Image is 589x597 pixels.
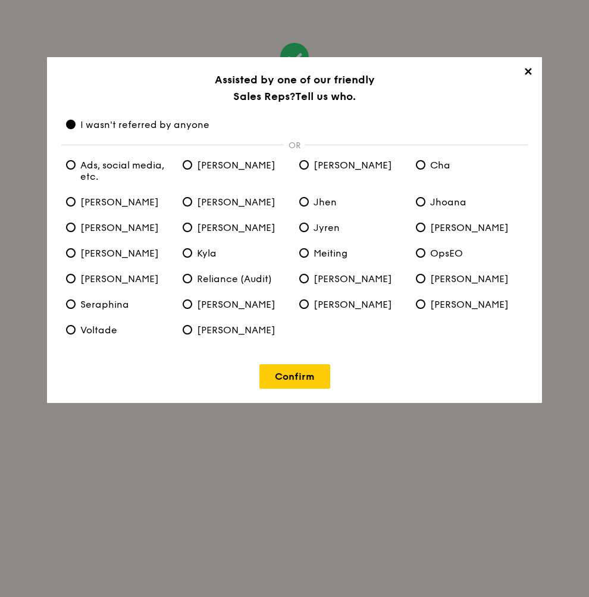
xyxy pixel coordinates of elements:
input: Kathleen [PERSON_NAME] [416,223,425,232]
input: Sherlyn [PERSON_NAME] [183,299,192,309]
span: ✕ [519,65,536,82]
input: OpsEO OpsEO [416,248,425,258]
span: Jhoana [416,196,466,208]
span: Kyla [183,248,217,259]
span: Jhen [299,196,337,208]
label: Ted [411,299,528,310]
span: [PERSON_NAME] [299,273,392,285]
label: Kyla [178,248,294,259]
input: Joshua [PERSON_NAME] [66,223,76,232]
input: Zhe Yong [PERSON_NAME] [183,325,192,335]
label: Sherlyn [178,299,294,310]
h3: Assisted by one of our friendly Sales Reps? [61,71,528,105]
input: Reliance (Audit) Reliance (Audit) [183,274,192,283]
label: Samantha [294,273,411,285]
label: Joyce [178,222,294,233]
span: [PERSON_NAME] [183,299,275,310]
span: [PERSON_NAME] [183,222,275,233]
span: [PERSON_NAME] [66,248,159,259]
input: Seraphina Seraphina [66,299,76,309]
input: Cha Cha [416,160,425,170]
input: Jhen Jhen [299,197,309,207]
label: Jhoana [411,196,528,208]
input: Pamela [PERSON_NAME] [66,274,76,283]
span: [PERSON_NAME] [416,299,509,310]
span: [PERSON_NAME] [66,222,159,233]
label: Andy [294,160,411,171]
label: Voltade [61,324,178,336]
input: Eliza [PERSON_NAME] [66,197,76,207]
input: Kenn [PERSON_NAME] [66,248,76,258]
span: [PERSON_NAME] [299,160,392,171]
label: Kenn [61,248,178,259]
label: Sandy [411,273,528,285]
input: Kyla Kyla [183,248,192,258]
label: Meiting [294,248,411,259]
label: Reliance (Audit) [178,273,294,285]
input: Andy [PERSON_NAME] [299,160,309,170]
label: Cha [411,160,528,171]
input: Sandy [PERSON_NAME] [416,274,425,283]
label: Seraphina [61,299,178,310]
label: OpsEO [411,248,528,259]
label: Ghee Ting [178,196,294,208]
span: Seraphina [66,299,129,310]
span: OpsEO [416,248,463,259]
label: Pamela [61,273,178,285]
input: Samantha [PERSON_NAME] [299,274,309,283]
span: Tell us who. [295,90,356,103]
label: Ads, social media, etc. [61,160,178,182]
a: Confirm [259,364,330,389]
input: Joyce [PERSON_NAME] [183,223,192,232]
input: Ted [PERSON_NAME] [416,299,425,309]
span: Meiting [299,248,347,259]
input: I wasn't referred by anyone I wasn't referred by anyone [66,120,76,129]
span: [PERSON_NAME] [183,160,275,171]
input: Jyren Jyren [299,223,309,232]
span: Cha [416,160,450,171]
label: Jhen [294,196,411,208]
span: [PERSON_NAME] [299,299,392,310]
label: Sophia [294,299,411,310]
label: I wasn't referred by anyone [61,119,528,130]
input: Voltade Voltade [66,325,76,335]
input: Sophia [PERSON_NAME] [299,299,309,309]
span: Reliance (Audit) [183,273,272,285]
p: OR [284,140,305,151]
input: Jhoana Jhoana [416,197,425,207]
label: Eliza [61,196,178,208]
input: Meiting Meiting [299,248,309,258]
label: Joshua [61,222,178,233]
span: Voltade [66,324,117,336]
span: Ads, social media, etc. [66,160,173,182]
span: [PERSON_NAME] [183,196,275,208]
label: Alvin [178,160,294,171]
label: Kathleen [411,222,528,233]
input: Alvin [PERSON_NAME] [183,160,192,170]
span: [PERSON_NAME] [66,273,159,285]
span: [PERSON_NAME] [416,222,509,233]
input: Ghee Ting [PERSON_NAME] [183,197,192,207]
input: Ads, social media, etc. Ads, social media, etc. [66,160,76,170]
span: Jyren [299,222,340,233]
label: Zhe Yong [178,324,294,336]
span: I wasn't referred by anyone [66,119,209,130]
span: [PERSON_NAME] [183,324,275,336]
span: [PERSON_NAME] [416,273,509,285]
label: Jyren [294,222,411,233]
span: [PERSON_NAME] [66,196,159,208]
